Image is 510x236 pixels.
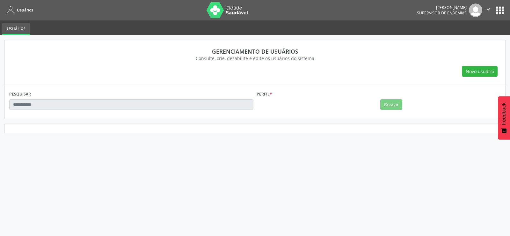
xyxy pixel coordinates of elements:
button: Buscar [380,99,402,110]
div: [PERSON_NAME] [417,5,467,10]
span: Feedback [501,103,507,125]
button: Novo usuário [462,66,498,77]
button:  [482,4,494,17]
i:  [485,6,492,13]
span: Supervisor de Endemias [417,10,467,16]
span: Novo usuário [466,68,494,75]
a: Usuários [4,5,33,15]
a: Usuários [2,23,30,35]
div: Consulte, crie, desabilite e edite os usuários do sistema [14,55,496,62]
button: apps [494,5,506,16]
button: Feedback - Mostrar pesquisa [498,96,510,140]
img: img [469,4,482,17]
div: Gerenciamento de usuários [14,48,496,55]
label: PESQUISAR [9,89,31,99]
label: Perfil [257,89,272,99]
span: Usuários [17,7,33,13]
